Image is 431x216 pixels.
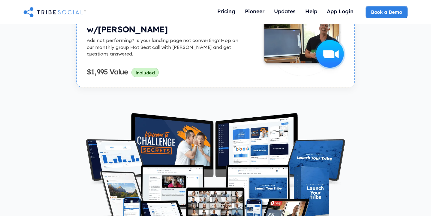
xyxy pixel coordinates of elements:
[245,8,264,14] div: Pioneer
[327,8,354,14] div: App Login
[300,5,322,18] a: Help
[212,5,240,18] a: Pricing
[23,6,86,18] a: home
[217,8,235,14] div: Pricing
[322,5,358,18] a: App Login
[305,8,317,14] div: Help
[269,5,300,18] a: Updates
[274,8,296,14] div: Updates
[240,5,269,18] a: Pioneer
[87,67,128,76] span: $1,995 Value
[366,6,408,18] a: Book a Demo
[87,13,168,34] strong: Monthly Hot Seats w/[PERSON_NAME]
[87,37,243,57] div: Ads not performing? Is your landing page not converting? Hop on our monthly group Hot Seat call w...
[131,68,159,77] span: Included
